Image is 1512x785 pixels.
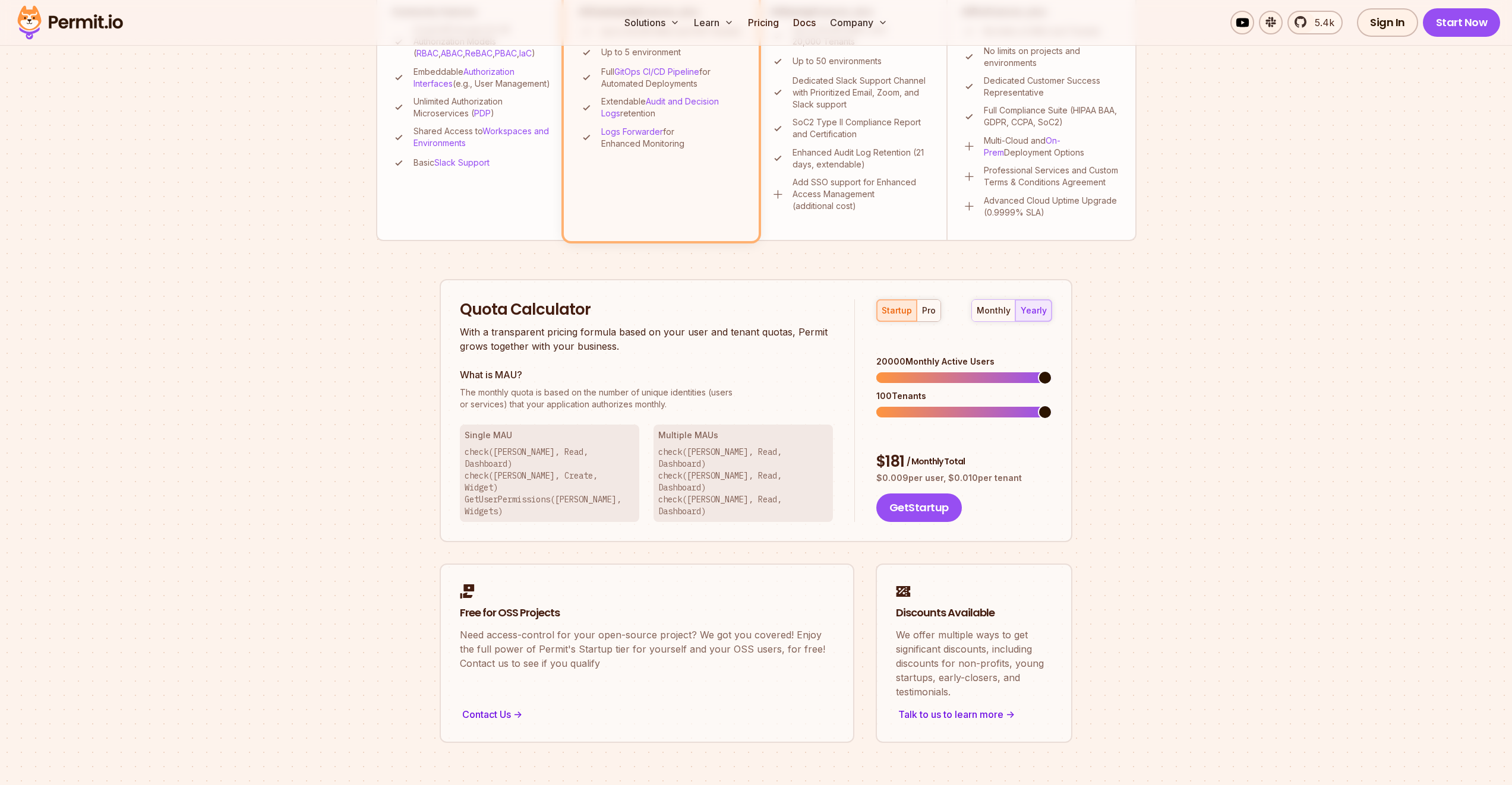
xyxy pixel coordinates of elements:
p: Basic [413,157,490,169]
img: Permit logo [12,2,128,43]
div: 100 Tenants [876,390,1052,402]
div: Contact Us [460,706,834,723]
h3: What is MAU? [460,368,833,382]
p: Advanced Cloud Uptime Upgrade (0.9999% SLA) [984,195,1121,219]
a: Authorization Interfaces [413,67,514,88]
span: -> [1006,707,1015,721]
p: Full Compliance Suite (HIPAA BAA, GDPR, CCPA, SoC2) [984,105,1121,128]
h2: Quota Calculator [460,299,833,321]
a: GitOps CI/CD Pipeline [614,67,699,77]
div: monthly [977,305,1011,316]
p: We offer multiple ways to get significant discounts, including discounts for non-profits, young s... [896,628,1052,699]
p: Enhanced Audit Log Retention (21 days, extendable) [793,147,932,170]
span: The monthly quota is based on the number of unique identities (users [460,387,833,398]
p: Extendable retention [601,96,743,119]
div: Talk to us to learn more [896,706,1052,723]
a: Pricing [743,11,784,34]
button: Company [825,11,892,34]
p: Dedicated Slack Support Channel with Prioritized Email, Zoom, and Slack support [793,75,932,110]
p: Need access-control for your open-source project? We got you covered! Enjoy the full power of Per... [460,628,834,670]
a: Free for OSS ProjectsNeed access-control for your open-source project? We got you covered! Enjoy ... [440,564,854,743]
div: pro [922,305,936,316]
a: ReBAC [465,48,493,58]
a: ABAC [441,48,463,58]
p: Professional Services and Custom Terms & Conditions Agreement [984,164,1121,188]
span: / Monthly Total [907,455,965,467]
button: Learn [689,11,738,34]
a: Sign In [1357,8,1418,37]
a: Start Now [1423,8,1501,37]
h3: Multiple MAUs [658,429,828,441]
a: PBAC [495,48,517,58]
p: $ 0.009 per user, $ 0.010 per tenant [876,472,1052,484]
p: Unlimited Authorization Microservices ( ) [413,96,552,119]
p: Up to 5 environment [601,46,681,58]
a: On-Prem [984,135,1060,157]
p: Shared Access to [413,125,552,149]
a: 5.4k [1287,11,1343,34]
p: Dedicated Customer Success Representative [984,75,1121,99]
a: Docs [788,11,820,34]
a: Slack Support [434,157,490,167]
p: Multi-Cloud and Deployment Options [984,135,1121,159]
a: RBAC [416,48,438,58]
span: -> [513,707,522,721]
span: 5.4k [1308,15,1334,30]
h2: Free for OSS Projects [460,606,834,621]
div: 20000 Monthly Active Users [876,356,1052,368]
p: SoC2 Type II Compliance Report and Certification [793,116,932,140]
p: check([PERSON_NAME], Read, Dashboard) check([PERSON_NAME], Read, Dashboard) check([PERSON_NAME], ... [658,446,828,517]
button: Solutions [620,11,684,34]
p: check([PERSON_NAME], Read, Dashboard) check([PERSON_NAME], Create, Widget) GetUserPermissions([PE... [465,446,635,517]
h3: Single MAU [465,429,635,441]
button: GetStartup [876,493,962,522]
a: PDP [474,108,491,118]
a: Discounts AvailableWe offer multiple ways to get significant discounts, including discounts for n... [876,564,1072,743]
div: $ 181 [876,451,1052,473]
p: Up to 50 environments [793,55,882,67]
a: Audit and Decision Logs [601,96,719,118]
p: or services) that your application authorizes monthly. [460,387,833,410]
p: Add SSO support for Enhanced Access Management (additional cost) [793,176,932,212]
p: Full for Automated Deployments [601,66,743,90]
p: With a transparent pricing formula based on your user and tenant quotas, Permit grows together wi... [460,325,833,353]
p: No limits on projects and environments [984,45,1121,69]
p: Embeddable (e.g., User Management) [413,66,552,90]
h2: Discounts Available [896,606,1052,621]
p: for Enhanced Monitoring [601,126,743,150]
a: Logs Forwarder [601,126,663,137]
a: IaC [519,48,532,58]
